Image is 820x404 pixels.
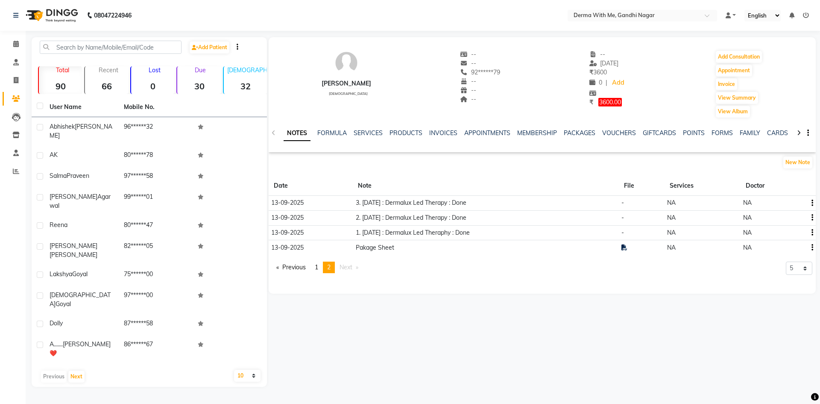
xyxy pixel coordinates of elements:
button: Invoice [716,78,737,90]
span: Praveen [67,172,89,180]
span: [PERSON_NAME] [50,242,97,250]
button: New Note [783,156,812,168]
strong: 0 [131,81,175,91]
span: A....... [50,340,63,348]
span: -- [460,50,477,58]
span: [PERSON_NAME] [50,123,112,139]
img: avatar [334,50,359,76]
a: CARDS [767,129,788,137]
img: logo [22,3,80,27]
span: ₹ [589,98,593,106]
p: [DEMOGRAPHIC_DATA] [227,66,267,74]
span: Dolly [50,319,63,327]
a: APPOINTMENTS [464,129,510,137]
span: Goyal [56,300,71,308]
strong: 30 [177,81,221,91]
span: -- [460,59,477,67]
button: View Summary [716,92,758,104]
span: Goyal [72,270,88,278]
span: Next [340,263,352,271]
span: 13-09-2025 [271,229,304,236]
span: - [621,229,624,236]
a: NOTES [284,126,310,141]
span: [PERSON_NAME] ❤️ [50,340,111,357]
a: PRODUCTS [389,129,422,137]
th: Note [353,176,619,196]
th: Date [269,176,353,196]
span: NA [743,214,752,221]
a: FORMS [712,129,733,137]
th: Services [665,176,741,196]
span: - [621,214,624,221]
a: Previous [272,262,310,273]
span: Lakshya [50,270,72,278]
span: NA [667,199,676,206]
a: INVOICES [429,129,457,137]
span: NA [667,229,676,236]
nav: Pagination [272,262,363,273]
th: Mobile No. [119,97,193,117]
span: AK [50,151,58,159]
a: Add Patient [190,41,229,53]
span: Reena [50,221,67,229]
span: NA [743,199,752,206]
span: NA [743,244,752,251]
span: 3600.00 [598,98,622,106]
a: FAMILY [740,129,760,137]
strong: 90 [39,81,82,91]
p: Total [42,66,82,74]
th: User Name [44,97,119,117]
p: Due [179,66,221,74]
a: SERVICES [354,129,383,137]
span: 3600 [589,68,607,76]
span: [DATE] [589,59,619,67]
span: | [606,78,607,87]
span: - [621,199,624,206]
span: -- [460,86,477,94]
a: FORMULA [317,129,347,137]
a: VOUCHERS [602,129,636,137]
span: Abhishek [50,123,75,130]
td: Pakage Sheet [353,240,619,255]
td: 2. [DATE] : Dermalux Led Therapy : Done [353,210,619,225]
a: POINTS [683,129,705,137]
span: 0 [589,79,602,86]
span: [PERSON_NAME] [50,193,97,201]
input: Search by Name/Mobile/Email/Code [40,41,182,54]
strong: 66 [85,81,129,91]
span: -- [460,77,477,85]
th: File [619,176,665,196]
span: -- [589,50,606,58]
span: NA [743,229,752,236]
button: Appointment [716,65,752,77]
a: MEMBERSHIP [517,129,557,137]
span: [DEMOGRAPHIC_DATA] [329,91,368,96]
button: Next [68,371,85,383]
span: 1 [315,263,318,271]
strong: 32 [224,81,267,91]
span: 13-09-2025 [271,199,304,206]
span: [DEMOGRAPHIC_DATA] [50,291,111,308]
b: 08047224946 [94,3,132,27]
span: -- [460,95,477,103]
span: NA [667,214,676,221]
div: [PERSON_NAME] [322,79,371,88]
td: 3. [DATE] : Dermalux Led Therapy : Done [353,196,619,211]
button: View Album [716,106,750,118]
span: 13-09-2025 [271,244,304,251]
span: Salma [50,172,67,180]
a: PACKAGES [564,129,595,137]
a: GIFTCARDS [643,129,676,137]
td: 1. [DATE] : Dermalux Led Theraphy : Done [353,225,619,240]
p: Recent [88,66,129,74]
span: [PERSON_NAME] [50,251,97,259]
span: 2 [327,263,331,271]
p: Lost [135,66,175,74]
button: Add Consultation [716,51,762,63]
span: ₹ [589,68,593,76]
th: Doctor [741,176,805,196]
span: NA [667,244,676,251]
span: 13-09-2025 [271,214,304,221]
a: Add [611,77,626,89]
